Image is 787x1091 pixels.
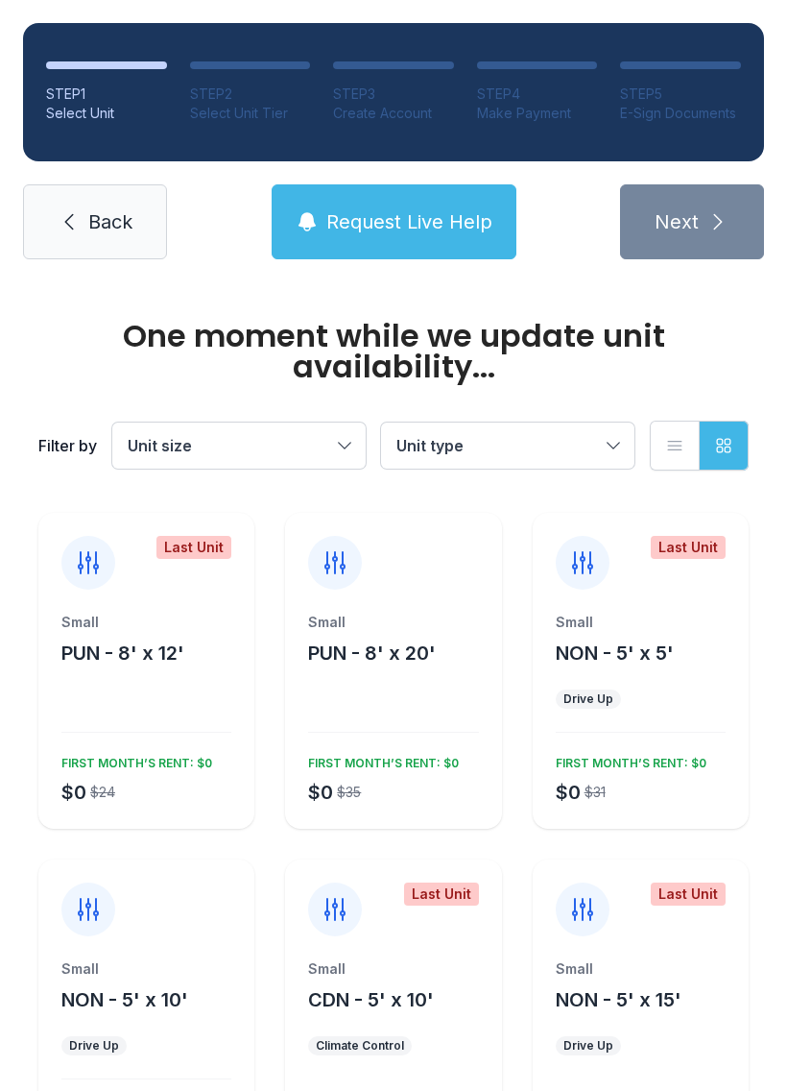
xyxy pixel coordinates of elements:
button: Unit type [381,423,634,469]
div: Drive Up [563,691,613,707]
div: FIRST MONTH’S RENT: $0 [300,748,459,771]
div: STEP 2 [190,85,311,104]
div: Create Account [333,104,454,123]
div: $24 [90,783,115,802]
div: Small [556,613,726,632]
span: Unit size [128,436,192,455]
span: NON - 5' x 10' [61,988,188,1011]
div: Select Unit Tier [190,104,311,123]
div: Last Unit [404,883,479,906]
div: Drive Up [69,1038,119,1054]
div: STEP 3 [333,85,454,104]
span: PUN - 8' x 20' [308,642,436,665]
div: $0 [308,779,333,806]
span: NON - 5' x 15' [556,988,681,1011]
div: $0 [61,779,86,806]
div: $0 [556,779,581,806]
button: NON - 5' x 15' [556,986,681,1013]
div: $31 [584,783,606,802]
button: NON - 5' x 5' [556,640,674,667]
div: $35 [337,783,361,802]
button: PUN - 8' x 20' [308,640,436,667]
div: Select Unit [46,104,167,123]
button: PUN - 8' x 12' [61,640,184,667]
div: Make Payment [477,104,598,123]
span: CDN - 5' x 10' [308,988,434,1011]
div: Small [61,959,231,979]
div: Drive Up [563,1038,613,1054]
div: Last Unit [651,536,726,559]
div: STEP 1 [46,85,167,104]
div: Small [61,613,231,632]
div: Small [556,959,726,979]
div: STEP 4 [477,85,598,104]
div: Climate Control [316,1038,404,1054]
span: Back [88,208,132,235]
div: FIRST MONTH’S RENT: $0 [54,748,212,771]
div: Small [308,613,478,632]
div: Filter by [38,434,97,457]
button: CDN - 5' x 10' [308,986,434,1013]
span: Unit type [396,436,464,455]
button: Unit size [112,423,366,469]
button: NON - 5' x 10' [61,986,188,1013]
span: Request Live Help [326,208,492,235]
div: E-Sign Documents [620,104,741,123]
span: Next [655,208,699,235]
div: Last Unit [156,536,231,559]
div: Small [308,959,478,979]
div: STEP 5 [620,85,741,104]
div: FIRST MONTH’S RENT: $0 [548,748,706,771]
div: Last Unit [651,883,726,906]
span: PUN - 8' x 12' [61,642,184,665]
div: One moment while we update unit availability... [38,321,749,382]
span: NON - 5' x 5' [556,642,674,665]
